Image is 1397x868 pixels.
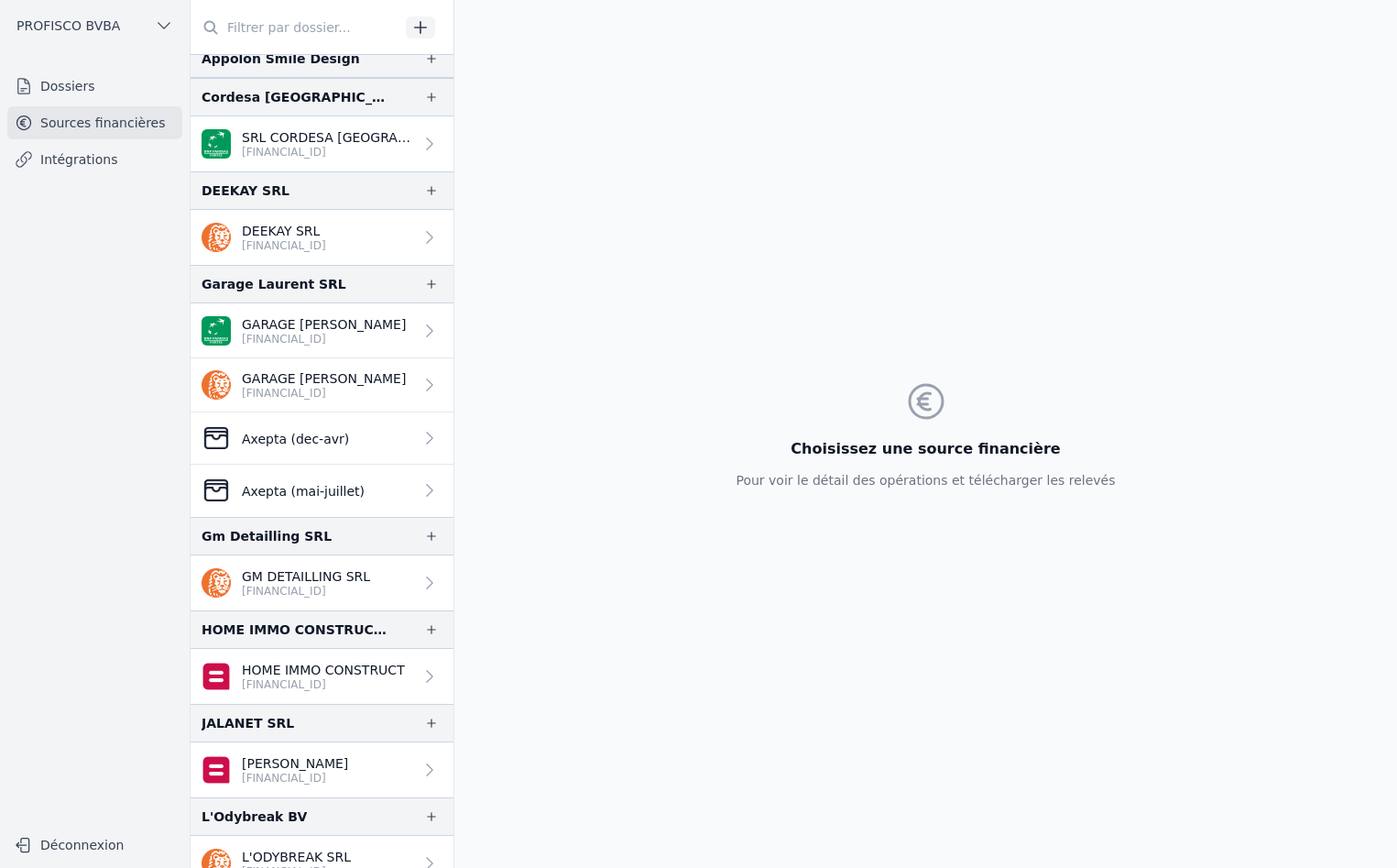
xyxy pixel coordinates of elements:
[7,106,182,139] a: Sources financières
[7,70,182,103] a: Dossiers
[242,222,326,240] p: DEEKAY SRL
[7,830,182,860] button: Déconnexion
[242,386,406,401] p: [FINANCIAL_ID]
[242,754,348,773] p: [PERSON_NAME]
[736,471,1115,489] p: Pour voir le détail des opérations et télécharger les relevés
[191,303,453,358] a: GARAGE [PERSON_NAME] [FINANCIAL_ID]
[191,742,453,797] a: [PERSON_NAME] [FINANCIAL_ID]
[202,370,231,400] img: ing.png
[202,129,231,159] img: BNP_BE_BUSINESS_GEBABEBB.png
[202,476,231,505] img: CleanShot-202025-05-26-20at-2016.10.27-402x.png
[242,369,406,388] p: GARAGE [PERSON_NAME]
[202,316,231,346] img: BNP_BE_BUSINESS_GEBABEBB.png
[202,806,307,828] div: L'Odybreak BV
[242,128,413,147] p: SRL CORDESA [GEOGRAPHIC_DATA]
[202,423,231,453] img: CleanShot-202025-05-26-20at-2016.10.27-402x.png
[242,315,406,334] p: GARAGE [PERSON_NAME]
[202,568,231,598] img: ing.png
[242,238,326,253] p: [FINANCIAL_ID]
[202,712,294,734] div: JALANET SRL
[242,848,351,866] p: L'ODYBREAK SRL
[191,116,453,171] a: SRL CORDESA [GEOGRAPHIC_DATA] [FINANCIAL_ID]
[242,661,405,679] p: HOME IMMO CONSTRUCT
[202,525,332,547] div: Gm Detailling SRL
[242,677,405,692] p: [FINANCIAL_ID]
[202,86,395,108] div: Cordesa [GEOGRAPHIC_DATA] SRL
[242,145,413,159] p: [FINANCIAL_ID]
[242,430,349,448] p: Axepta (dec-avr)
[202,48,360,70] div: Appolon Smile Design
[191,649,453,704] a: HOME IMMO CONSTRUCT [FINANCIAL_ID]
[202,273,346,295] div: Garage Laurent SRL
[191,210,453,265] a: DEEKAY SRL [FINANCIAL_ID]
[242,332,406,346] p: [FINANCIAL_ID]
[736,438,1115,460] h3: Choisissez une source financière
[7,11,182,40] button: PROFISCO BVBA
[202,619,395,641] div: HOME IMMO CONSTRUCT BV
[242,482,365,500] p: Axepta (mai-juillet)
[191,358,453,412] a: GARAGE [PERSON_NAME] [FINANCIAL_ID]
[202,662,231,691] img: belfius.png
[191,465,453,517] a: Axepta (mai-juillet)
[202,755,231,785] img: belfius-1.png
[191,412,453,465] a: Axepta (dec-avr)
[16,16,120,35] span: PROFISCO BVBA
[242,584,370,599] p: [FINANCIAL_ID]
[242,771,348,786] p: [FINANCIAL_ID]
[191,11,399,44] input: Filtrer par dossier...
[242,567,370,586] p: GM DETAILLING SRL
[191,555,453,610] a: GM DETAILLING SRL [FINANCIAL_ID]
[202,180,289,202] div: DEEKAY SRL
[7,143,182,176] a: Intégrations
[202,223,231,252] img: ing.png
